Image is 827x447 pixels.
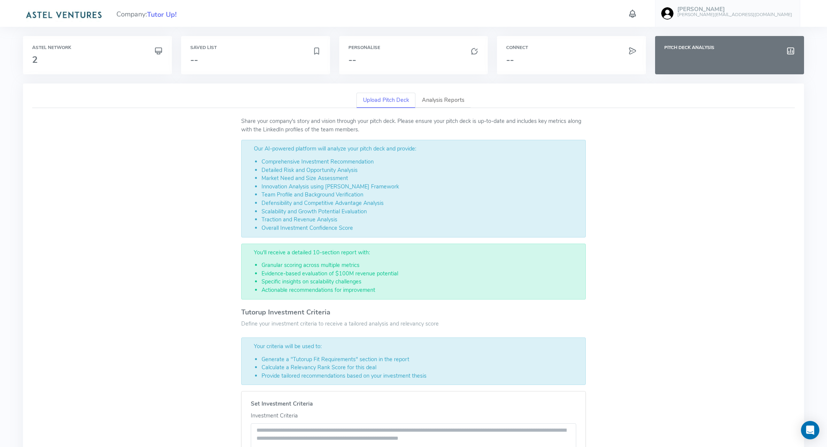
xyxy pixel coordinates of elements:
span: 2 [32,54,38,66]
a: Tutor Up! [147,10,177,19]
h4: Tutorup Investment Criteria [241,309,586,316]
li: Market Need and Size Assessment [262,174,578,183]
span: Company: [116,7,177,20]
h6: Connect [506,45,637,50]
h3: -- [506,55,637,65]
h3: -- [348,55,479,65]
h6: Personalise [348,45,479,50]
li: Actionable recommendations for improvement [262,286,578,295]
li: Traction and Revenue Analysis [262,216,578,224]
a: Upload Pitch Deck [356,93,415,108]
h6: [PERSON_NAME][EMAIL_ADDRESS][DOMAIN_NAME] [677,12,792,17]
li: Innovation Analysis using [PERSON_NAME] Framework [262,183,578,191]
li: Defensibility and Competitive Advantage Analysis [262,199,578,208]
h6: Saved List [190,45,321,50]
div: Your criteria will be used to: [241,337,586,385]
span: -- [190,54,198,66]
img: user-image [661,7,673,20]
h5: [PERSON_NAME] [677,6,792,13]
a: Analysis Reports [415,93,471,108]
li: Overall Investment Confidence Score [262,224,578,233]
p: Define your investment criteria to receive a tailored analysis and relevancy score [241,320,586,328]
div: You'll receive a detailed 10-section report with: [241,244,586,300]
h6: Astel Network [32,45,163,50]
li: Scalability and Growth Potential Evaluation [262,208,578,216]
li: Detailed Risk and Opportunity Analysis [262,166,578,175]
li: Provide tailored recommendations based on your investment thesis [262,372,578,380]
span: Tutor Up! [147,10,177,20]
li: Calculate a Relevancy Rank Score for this deal [262,363,578,372]
div: Our AI-powered platform will analyze your pitch deck and provide: [241,140,586,237]
p: Share your company's story and vision through your pitch deck. Please ensure your pitch deck is u... [241,117,586,134]
div: Open Intercom Messenger [801,421,819,439]
h6: Pitch Deck Analysis [664,45,795,50]
li: Granular scoring across multiple metrics [262,261,578,270]
li: Comprehensive Investment Recommendation [262,158,578,166]
h5: Set Investment Criteria [251,401,576,407]
li: Evidence-based evaluation of $100M revenue potential [262,270,578,278]
label: Investment Criteria [251,412,298,420]
li: Specific insights on scalability challenges [262,278,578,286]
li: Team Profile and Background Verification [262,191,578,199]
li: Generate a "Tutorup Fit Requirements" section in the report [262,355,578,364]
